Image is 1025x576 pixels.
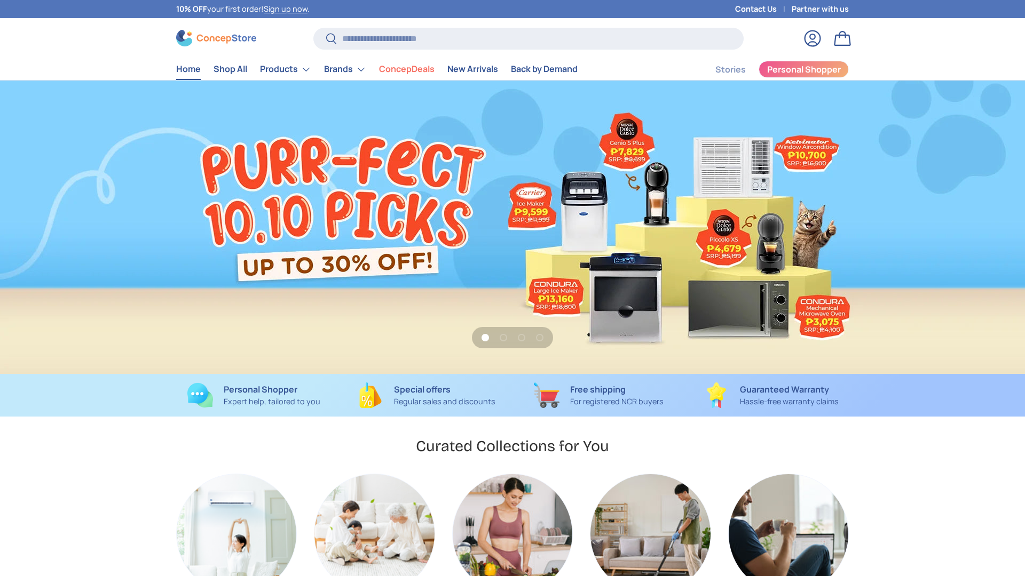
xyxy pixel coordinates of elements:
[318,59,373,80] summary: Brands
[176,59,578,80] nav: Primary
[759,61,849,78] a: Personal Shopper
[792,3,849,15] a: Partner with us
[511,59,578,79] a: Back by Demand
[690,59,849,80] nav: Secondary
[570,396,664,407] p: For registered NCR buyers
[767,65,841,74] span: Personal Shopper
[264,4,307,14] a: Sign up now
[214,59,247,79] a: Shop All
[260,59,311,80] a: Products
[735,3,792,15] a: Contact Us
[224,383,297,395] strong: Personal Shopper
[447,59,498,79] a: New Arrivals
[176,4,207,14] strong: 10% OFF
[715,59,746,80] a: Stories
[176,59,201,79] a: Home
[176,382,332,408] a: Personal Shopper Expert help, tailored to you
[324,59,366,80] a: Brands
[740,396,839,407] p: Hassle-free warranty claims
[740,383,829,395] strong: Guaranteed Warranty
[224,396,320,407] p: Expert help, tailored to you
[254,59,318,80] summary: Products
[693,382,849,408] a: Guaranteed Warranty Hassle-free warranty claims
[570,383,626,395] strong: Free shipping
[379,59,435,79] a: ConcepDeals
[416,436,609,456] h2: Curated Collections for You
[176,3,310,15] p: your first order! .
[394,383,451,395] strong: Special offers
[394,396,495,407] p: Regular sales and discounts
[521,382,676,408] a: Free shipping For registered NCR buyers
[349,382,504,408] a: Special offers Regular sales and discounts
[176,30,256,46] img: ConcepStore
